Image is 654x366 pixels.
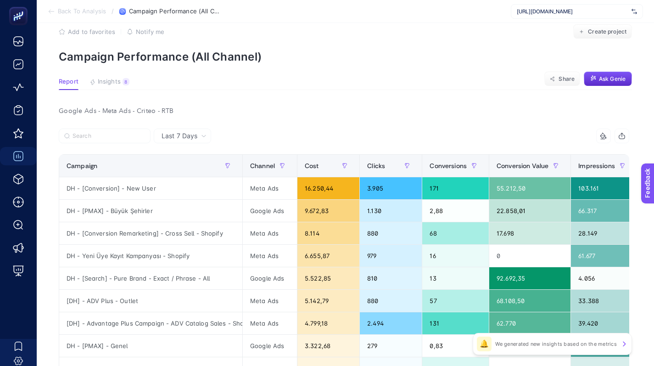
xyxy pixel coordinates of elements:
button: Add to favorites [59,28,115,35]
span: Create project [588,28,626,35]
span: Ask Genie [599,75,626,83]
div: 880 [360,222,422,244]
div: 0,83 [422,335,489,357]
button: Ask Genie [584,72,632,86]
div: 5.142,79 [297,290,359,312]
span: Insights [98,78,121,85]
input: Search [73,133,145,140]
div: 13 [422,267,489,289]
div: Meta Ads [243,245,297,267]
div: 3.322,68 [297,335,359,357]
div: 28.149 [571,222,637,244]
div: DH - [Conversion Remarketing] - Cross Sell - Shopify [59,222,242,244]
div: 171 [422,177,489,199]
div: DH - [Search] - Pure Brand - Exact / Phrase - All [59,267,242,289]
div: 68.108,50 [489,290,570,312]
div: 3.905 [360,177,422,199]
div: Meta Ads [243,177,297,199]
div: 61.677 [571,245,637,267]
span: Conversion Value [497,162,548,169]
div: 880 [360,290,422,312]
span: Add to favorites [68,28,115,35]
div: Google Ads [243,267,297,289]
span: Campaign Performance (All Channel) [129,8,221,15]
button: Create project [573,24,632,39]
div: Meta Ads [243,312,297,334]
div: 9.672,83 [297,200,359,222]
p: Campaign Performance (All Channel) [59,50,632,63]
div: [DH] - ADV Plus - Outlet [59,290,242,312]
div: 0 [489,245,570,267]
div: 68 [422,222,489,244]
span: Impressions [578,162,615,169]
button: Notify me [127,28,164,35]
div: 5.522,85 [297,267,359,289]
div: 4.056 [571,267,637,289]
div: 17.698 [489,222,570,244]
div: 6.655,87 [297,245,359,267]
span: Report [59,78,78,85]
div: 131 [422,312,489,334]
div: 22.858,01 [489,200,570,222]
div: Google Ads [243,200,297,222]
span: Share [559,75,575,83]
div: 92.692,35 [489,267,570,289]
div: 55.212,50 [489,177,570,199]
div: 8 [123,78,129,85]
div: DH - [PMAX] - Genel [59,335,242,357]
span: Channel [250,162,275,169]
div: 979 [360,245,422,267]
span: Conversions [430,162,467,169]
button: Share [544,72,580,86]
span: Back To Analysis [58,8,106,15]
div: 62.770 [489,312,570,334]
div: DH - [PMAX] - Büyük Şehirler [59,200,242,222]
div: 4.799,18 [297,312,359,334]
span: Campaign [67,162,97,169]
div: Google Ads - Meta Ads - Criteo - RTB [51,105,637,118]
span: Feedback [6,3,35,10]
span: [URL][DOMAIN_NAME] [517,8,628,15]
div: 1.130 [360,200,422,222]
span: Last 7 Days [162,131,197,141]
span: / [112,7,114,15]
div: DH - Yeni Üye Kayıt Kampanyası - Shopify [59,245,242,267]
div: 2,88 [422,200,489,222]
div: 39.420 [571,312,637,334]
div: 16.250,44 [297,177,359,199]
div: 57 [422,290,489,312]
div: 103.161 [571,177,637,199]
div: 810 [360,267,422,289]
div: 🔔 [477,337,492,351]
p: We generated new insights based on the metrics [495,340,617,348]
div: 2.494 [360,312,422,334]
div: 16 [422,245,489,267]
span: Cost [305,162,319,169]
img: svg%3e [632,7,637,16]
span: Notify me [136,28,164,35]
span: Clicks [367,162,385,169]
div: 8.114 [297,222,359,244]
div: Meta Ads [243,290,297,312]
div: 66.317 [571,200,637,222]
div: Google Ads [243,335,297,357]
div: [DH] - Advantage Plus Campaign - ADV Catalog Sales - Shopify - NEW [59,312,242,334]
div: DH - [Conversion] - New User [59,177,242,199]
div: Meta Ads [243,222,297,244]
div: 33.388 [571,290,637,312]
div: 279 [360,335,422,357]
